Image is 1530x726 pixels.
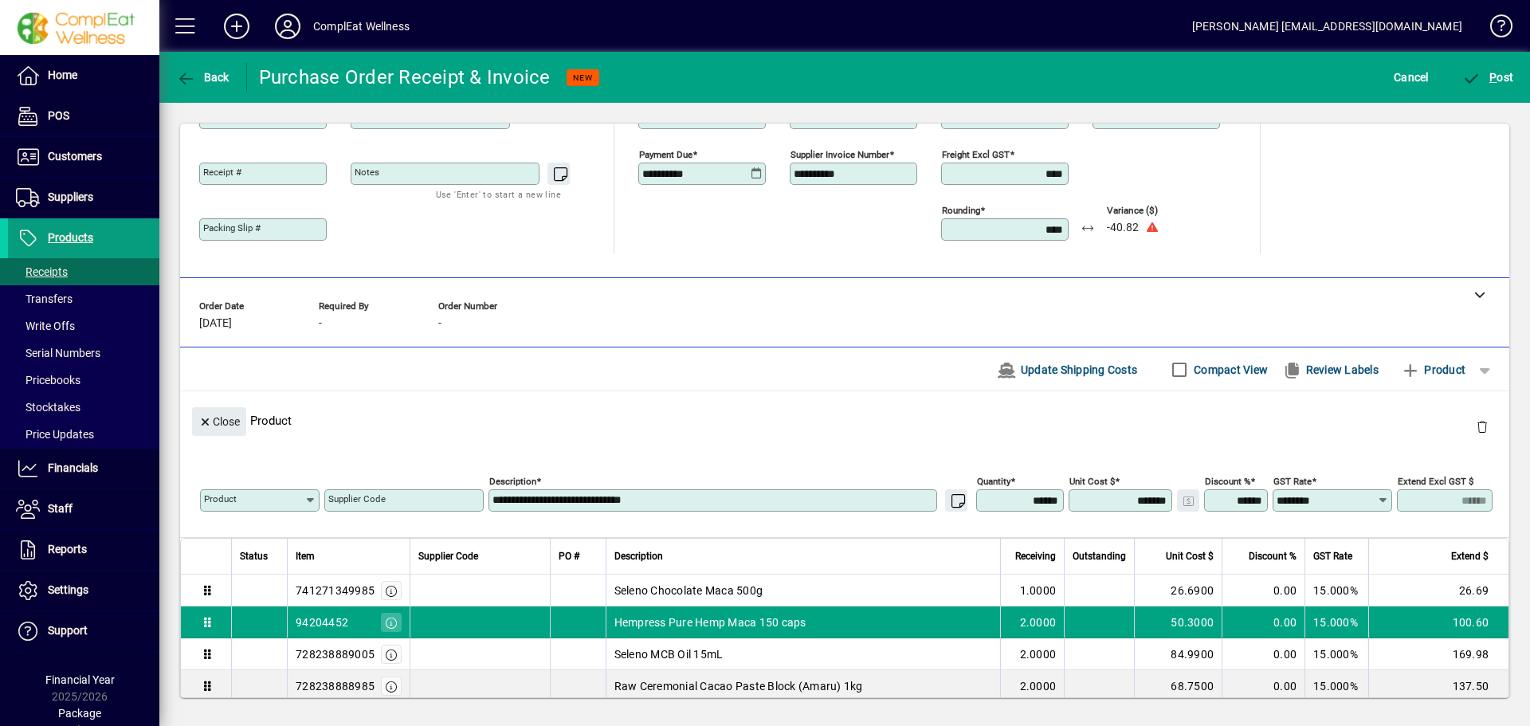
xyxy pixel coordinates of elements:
div: ComplEat Wellness [313,14,410,39]
a: Price Updates [8,421,159,448]
span: Update Shipping Costs [997,357,1137,383]
a: Staff [8,489,159,529]
td: 169.98 [1368,638,1508,670]
button: Update Shipping Costs [991,355,1144,384]
mat-label: Notes [355,167,379,178]
span: Package [58,707,101,720]
button: Review Labels [1276,355,1385,384]
app-page-header-button: Delete [1463,419,1501,434]
mat-hint: Use 'Enter' to start a new line [436,185,561,203]
span: Financial Year [45,673,115,686]
span: 84.9900 [1171,646,1214,662]
mat-label: Packing Slip # [203,222,261,233]
span: Financials [48,461,98,474]
span: Unit Cost $ [1166,547,1214,565]
mat-label: Supplier invoice number [790,149,889,160]
span: Write Offs [16,320,75,332]
button: Profile [262,12,313,41]
td: 15.000% [1304,606,1368,638]
span: Serial Numbers [16,347,100,359]
div: 728238888985 [296,678,375,694]
a: Support [8,611,159,651]
span: Description [614,547,663,565]
span: - [319,317,322,330]
mat-label: Extend excl GST $ [1398,476,1473,487]
a: Suppliers [8,178,159,218]
td: 15.000% [1304,638,1368,670]
span: Product [1401,357,1465,383]
span: -40.82 [1107,222,1139,234]
mat-label: Rounding [942,205,980,216]
mat-label: Freight excl GST [942,149,1010,160]
td: 0.00 [1222,670,1304,702]
div: [PERSON_NAME] [EMAIL_ADDRESS][DOMAIN_NAME] [1192,14,1462,39]
span: Supplier Code [418,547,478,565]
mat-label: Product [204,493,237,504]
span: Home [48,69,77,81]
span: Review Labels [1282,357,1379,383]
span: Price Updates [16,428,94,441]
div: Product [180,391,1509,449]
td: Raw Ceremonial Cacao Paste Block (Amaru) 1kg [606,670,1001,702]
button: Product [1393,355,1473,384]
mat-label: Quantity [977,476,1010,487]
a: Write Offs [8,312,159,339]
div: 728238889005 [296,646,375,662]
mat-label: Discount % [1205,476,1250,487]
mat-label: Unit Cost $ [1069,476,1115,487]
a: Receipts [8,258,159,285]
span: 68.7500 [1171,678,1214,694]
button: Add [211,12,262,41]
span: Close [198,409,240,435]
span: Support [48,624,88,637]
span: ost [1462,71,1514,84]
span: Extend $ [1451,547,1489,565]
button: Post [1458,63,1518,92]
td: 15.000% [1304,575,1368,606]
span: Variance ($) [1107,206,1202,216]
span: Transfers [16,292,73,305]
span: Pricebooks [16,374,80,387]
app-page-header-button: Back [159,63,247,92]
td: 0.00 [1222,638,1304,670]
mat-label: Description [489,476,536,487]
span: Receiving [1015,547,1056,565]
span: Staff [48,502,73,515]
a: POS [8,96,159,136]
a: Home [8,56,159,96]
td: 26.69 [1368,575,1508,606]
span: Settings [48,583,88,596]
span: Item [296,547,315,565]
span: 50.3000 [1171,614,1214,630]
mat-label: GST rate [1273,476,1312,487]
span: Stocktakes [16,401,80,414]
mat-label: Payment due [639,149,692,160]
div: 741271349985 [296,583,375,598]
div: Purchase Order Receipt & Invoice [259,65,551,90]
td: 100.60 [1368,606,1508,638]
div: 94204452 [296,614,348,630]
td: Hempress Pure Hemp Maca 150 caps [606,606,1001,638]
span: Cancel [1394,65,1429,90]
a: Serial Numbers [8,339,159,367]
a: Settings [8,571,159,610]
a: Stocktakes [8,394,159,421]
span: Status [240,547,268,565]
a: Financials [8,449,159,489]
span: Outstanding [1073,547,1126,565]
a: Knowledge Base [1478,3,1510,55]
button: Back [172,63,233,92]
a: Transfers [8,285,159,312]
span: Receipts [16,265,68,278]
span: 2.0000 [1020,614,1057,630]
span: Reports [48,543,87,555]
app-page-header-button: Close [188,414,250,428]
span: NEW [573,73,593,83]
span: Suppliers [48,190,93,203]
td: 0.00 [1222,575,1304,606]
td: Seleno Chocolate Maca 500g [606,575,1001,606]
span: Discount % [1249,547,1297,565]
span: P [1489,71,1497,84]
span: 1.0000 [1020,583,1057,598]
button: Cancel [1390,63,1433,92]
